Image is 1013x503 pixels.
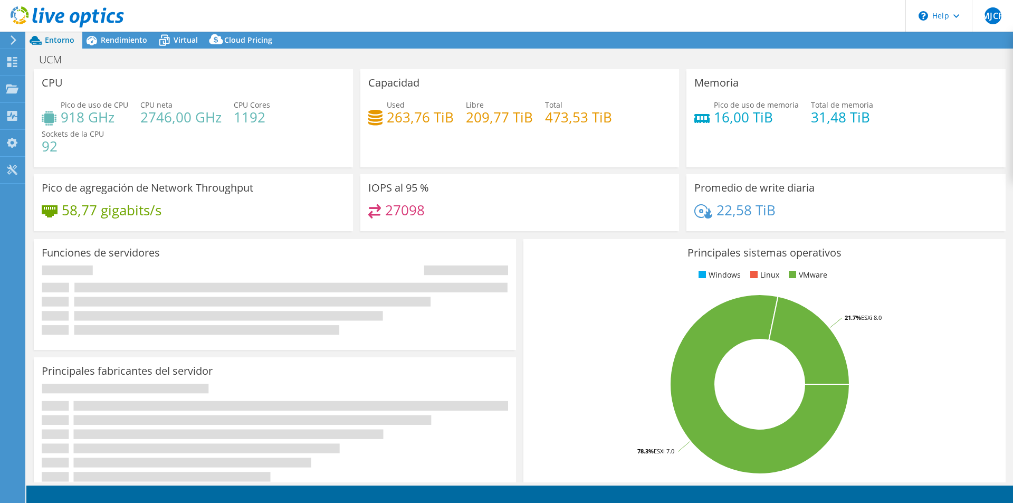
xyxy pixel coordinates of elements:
tspan: ESXi 7.0 [654,447,674,455]
h4: 473,53 TiB [545,111,612,123]
li: VMware [786,269,827,281]
tspan: 78.3% [637,447,654,455]
h4: 92 [42,140,104,152]
span: Pico de uso de memoria [714,100,799,110]
h3: Memoria [694,77,739,89]
tspan: ESXi 8.0 [861,314,882,321]
tspan: 21.7% [845,314,861,321]
h4: 27098 [385,204,425,216]
span: Cloud Pricing [224,35,272,45]
h4: 22,58 TiB [716,204,776,216]
span: Pico de uso de CPU [61,100,128,110]
span: Sockets de la CPU [42,129,104,139]
span: Rendimiento [101,35,147,45]
span: Entorno [45,35,74,45]
h4: 31,48 TiB [811,111,873,123]
h4: 209,77 TiB [466,111,533,123]
h4: 918 GHz [61,111,128,123]
h3: CPU [42,77,63,89]
h3: Pico de agregación de Network Throughput [42,182,253,194]
span: MJCP [985,7,1001,24]
span: CPU neta [140,100,173,110]
span: Libre [466,100,484,110]
h1: UCM [34,54,78,65]
span: Virtual [174,35,198,45]
span: Total [545,100,562,110]
svg: \n [919,11,928,21]
span: CPU Cores [234,100,270,110]
h4: 2746,00 GHz [140,111,222,123]
span: Used [387,100,405,110]
li: Windows [696,269,741,281]
h4: 263,76 TiB [387,111,454,123]
h3: Promedio de write diaria [694,182,815,194]
span: Total de memoria [811,100,873,110]
h3: Principales sistemas operativos [531,247,998,259]
h4: 16,00 TiB [714,111,799,123]
h3: Capacidad [368,77,419,89]
h4: 1192 [234,111,270,123]
h3: IOPS al 95 % [368,182,429,194]
li: Linux [748,269,779,281]
h4: 58,77 gigabits/s [62,204,161,216]
h3: Principales fabricantes del servidor [42,365,213,377]
h3: Funciones de servidores [42,247,160,259]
